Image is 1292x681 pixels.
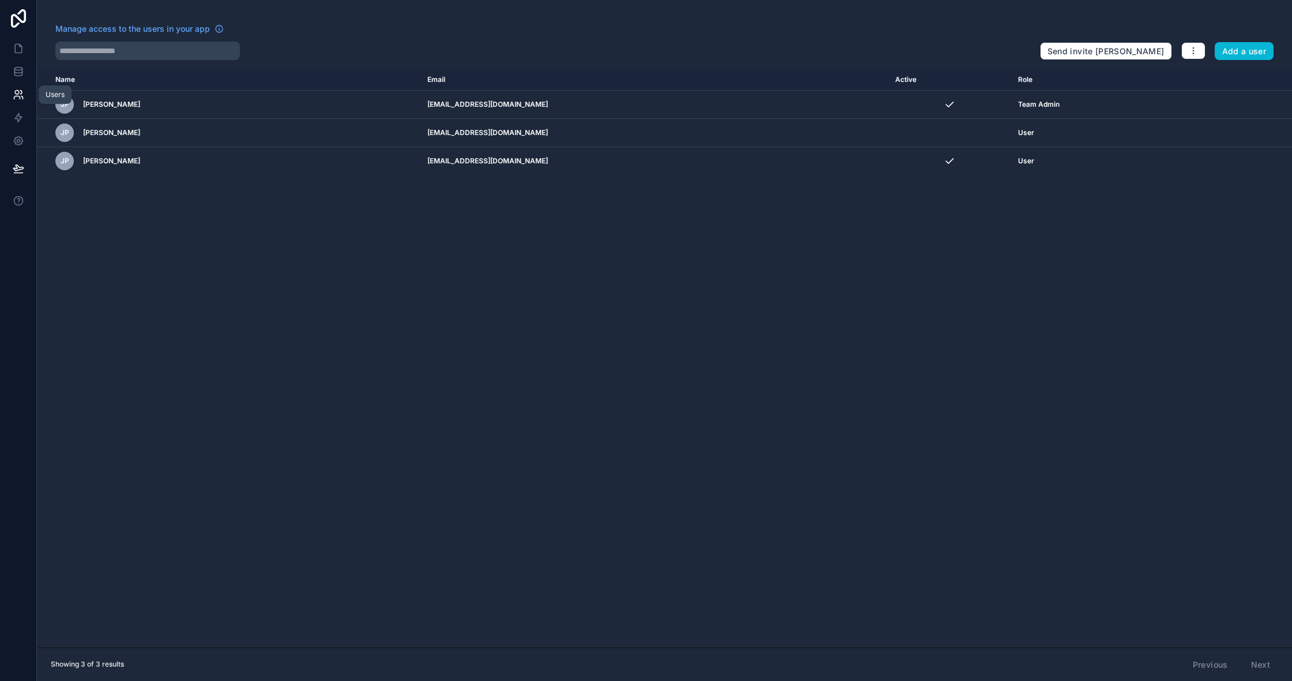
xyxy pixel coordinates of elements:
button: Add a user [1215,42,1274,61]
span: Team Admin [1018,100,1060,109]
th: Active [888,69,1011,91]
span: JP [61,156,69,166]
th: Role [1011,69,1204,91]
td: [EMAIL_ADDRESS][DOMAIN_NAME] [420,91,888,119]
span: JP [61,100,69,109]
div: scrollable content [37,69,1292,648]
th: Email [420,69,888,91]
button: Send invite [PERSON_NAME] [1040,42,1172,61]
span: Showing 3 of 3 results [51,660,124,669]
span: jP [61,128,69,137]
span: User [1018,156,1034,166]
span: User [1018,128,1034,137]
th: Name [37,69,420,91]
span: Manage access to the users in your app [55,23,210,35]
td: [EMAIL_ADDRESS][DOMAIN_NAME] [420,147,888,175]
span: [PERSON_NAME] [83,100,140,109]
a: Manage access to the users in your app [55,23,224,35]
span: [PERSON_NAME] [83,156,140,166]
span: [PERSON_NAME] [83,128,140,137]
div: Users [46,90,65,99]
td: [EMAIL_ADDRESS][DOMAIN_NAME] [420,119,888,147]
